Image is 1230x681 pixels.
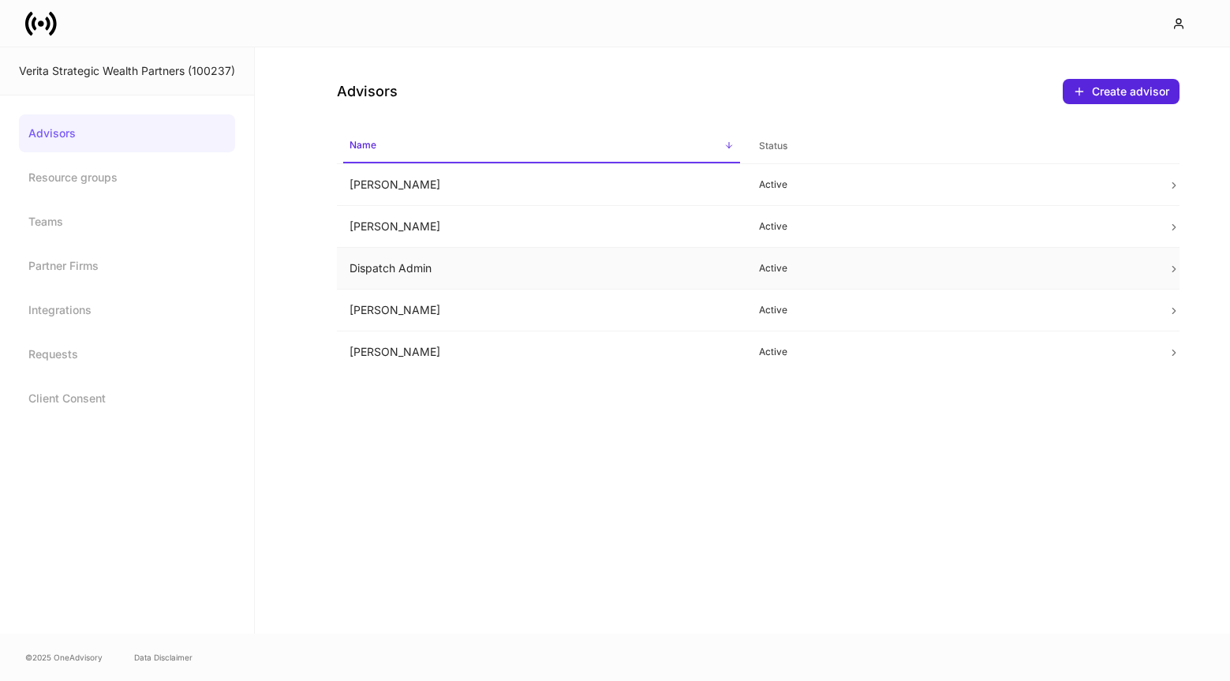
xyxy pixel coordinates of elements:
a: Partner Firms [19,247,235,285]
h6: Status [759,138,787,153]
p: Active [759,178,1143,191]
p: Active [759,346,1143,358]
p: Active [759,220,1143,233]
span: Name [343,129,740,163]
a: Teams [19,203,235,241]
span: Status [753,130,1150,163]
a: Advisors [19,114,235,152]
h6: Name [350,137,376,152]
a: Resource groups [19,159,235,196]
p: Active [759,262,1143,275]
td: Dispatch Admin [337,248,746,290]
a: Integrations [19,291,235,329]
td: [PERSON_NAME] [337,331,746,373]
td: [PERSON_NAME] [337,206,746,248]
div: Create advisor [1092,84,1169,99]
td: [PERSON_NAME] [337,164,746,206]
a: Requests [19,335,235,373]
p: Active [759,304,1143,316]
td: [PERSON_NAME] [337,290,746,331]
a: Client Consent [19,380,235,417]
a: Data Disclaimer [134,651,193,664]
h4: Advisors [337,82,398,101]
div: Verita Strategic Wealth Partners (100237) [19,63,235,79]
span: © 2025 OneAdvisory [25,651,103,664]
button: Create advisor [1063,79,1180,104]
